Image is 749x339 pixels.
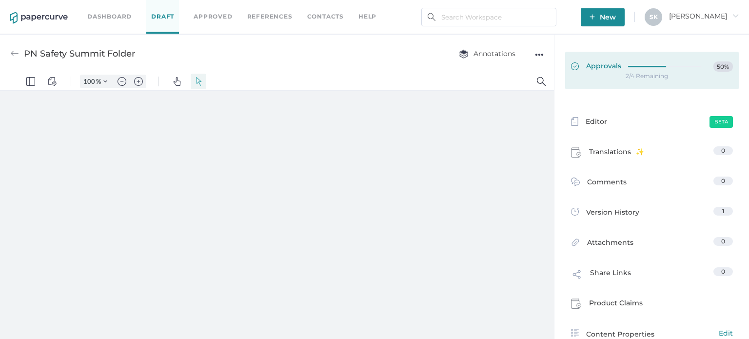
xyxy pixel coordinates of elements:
img: chevron.svg [103,7,107,11]
span: 50% [713,61,732,72]
button: Annotations [449,44,525,63]
a: Contacts [307,11,344,22]
div: PN Safety Summit Folder [24,44,135,63]
i: arrow_right [732,12,739,19]
button: Pan [169,1,185,17]
img: approved-green.0ec1cafe.svg [571,62,579,70]
img: share-link-icon.af96a55c.svg [571,268,583,283]
a: Approved [194,11,232,22]
img: versions-icon.ee5af6b0.svg [571,208,579,218]
a: References [247,11,293,22]
img: claims-icon.71597b81.svg [571,299,582,309]
input: Set zoom [80,4,96,13]
span: 0 [721,268,725,275]
span: Attachments [587,237,633,252]
span: New [590,8,616,26]
span: Version History [586,207,639,220]
img: default-minus.svg [118,4,126,13]
span: % [96,5,101,13]
button: View Controls [44,1,60,17]
img: claims-icon.71597b81.svg [571,147,582,158]
span: Share Links [590,267,631,286]
button: Zoom out [114,2,130,16]
a: Share Links0 [571,267,733,286]
img: annotation-layers.cc6d0e6b.svg [459,49,469,59]
button: Zoom Controls [98,2,113,16]
img: attachments-icon.0dd0e375.svg [571,238,580,249]
a: Approvals50% [565,52,739,89]
button: Panel [23,1,39,17]
img: default-select.svg [194,4,203,13]
a: Version History1 [571,207,733,220]
input: Search Workspace [421,8,556,26]
span: S K [650,13,658,20]
button: Select [191,1,206,17]
span: Comments [587,177,627,192]
span: 0 [721,238,725,245]
img: default-magnifying-glass.svg [537,4,546,13]
a: EditorBeta [571,116,733,129]
button: Search [533,1,549,17]
a: Product Claims [571,298,733,312]
span: [PERSON_NAME] [669,12,739,20]
div: ●●● [535,48,544,61]
a: Translations0 [571,146,733,161]
span: Annotations [459,49,515,58]
span: 0 [721,177,725,184]
button: New [581,8,625,26]
span: 1 [722,207,724,215]
a: Comments0 [571,177,733,192]
button: Zoom in [131,2,146,16]
img: search.bf03fe8b.svg [428,13,435,21]
img: default-leftsidepanel.svg [26,4,35,13]
span: Editor [586,116,607,129]
span: Beta [710,116,733,128]
img: template-icon-grey.e69f4ded.svg [571,117,578,126]
img: default-viewcontrols.svg [48,4,57,13]
span: Translations [589,146,644,161]
img: content-properties-icon.34d20aed.svg [571,329,579,337]
a: Attachments0 [571,237,733,252]
span: Product Claims [589,298,643,312]
img: papercurve-logo-colour.7244d18c.svg [10,12,68,24]
img: default-pan.svg [173,4,181,13]
span: Edit [719,328,733,339]
span: 0 [721,147,725,154]
img: comment-icon.4fbda5a2.svg [571,178,580,189]
div: help [358,11,376,22]
a: Dashboard [87,11,132,22]
img: plus-white.e19ec114.svg [590,14,595,20]
img: default-plus.svg [134,4,143,13]
img: back-arrow-grey.72011ae3.svg [10,49,19,58]
span: Approvals [571,61,621,72]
